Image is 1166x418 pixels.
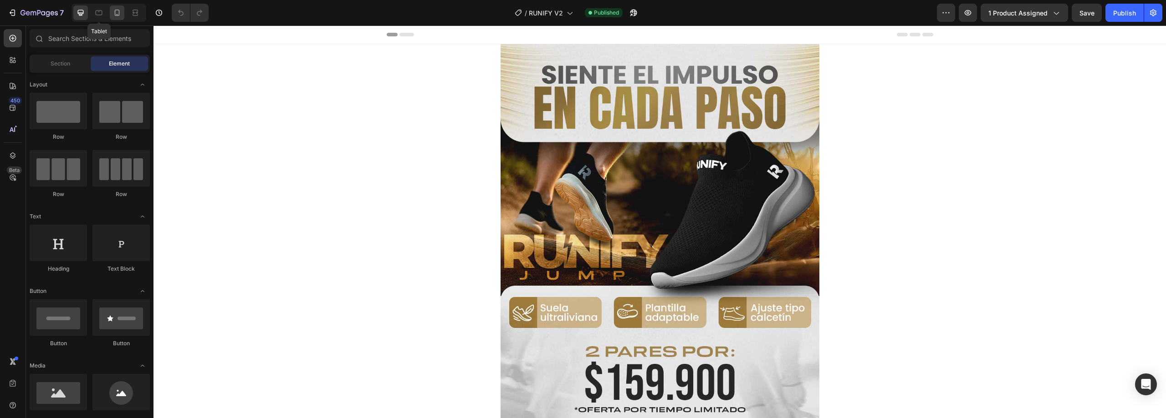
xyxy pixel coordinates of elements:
[92,265,150,273] div: Text Block
[92,190,150,198] div: Row
[30,190,87,198] div: Row
[60,7,64,18] p: 7
[4,4,68,22] button: 7
[153,25,1166,418] iframe: Design area
[9,97,22,104] div: 450
[30,29,150,47] input: Search Sections & Elements
[30,287,46,295] span: Button
[30,339,87,347] div: Button
[92,339,150,347] div: Button
[51,60,70,68] span: Section
[135,284,150,298] span: Toggle open
[1105,4,1144,22] button: Publish
[135,358,150,373] span: Toggle open
[109,60,130,68] span: Element
[172,4,209,22] div: Undo/Redo
[30,265,87,273] div: Heading
[1135,373,1157,395] div: Open Intercom Messenger
[529,8,563,18] span: RUNIFY V2
[981,4,1068,22] button: 1 product assigned
[7,166,22,174] div: Beta
[594,9,619,17] span: Published
[92,133,150,141] div: Row
[30,212,41,221] span: Text
[30,362,46,370] span: Media
[1072,4,1102,22] button: Save
[1113,8,1136,18] div: Publish
[135,77,150,92] span: Toggle open
[30,81,47,89] span: Layout
[1079,9,1094,17] span: Save
[30,133,87,141] div: Row
[988,8,1048,18] span: 1 product assigned
[525,8,527,18] span: /
[135,209,150,224] span: Toggle open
